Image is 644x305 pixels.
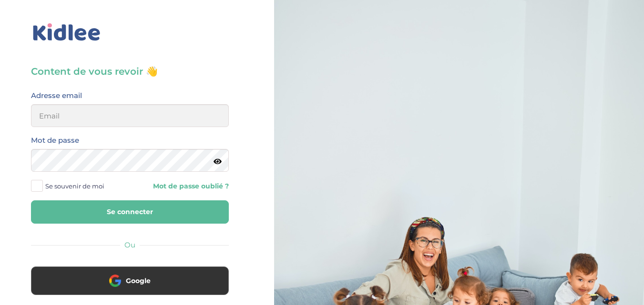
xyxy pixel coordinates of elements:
span: Ou [124,240,135,249]
button: Se connecter [31,200,229,224]
img: google.png [109,275,121,286]
a: Mot de passe oublié ? [137,182,229,191]
span: Se souvenir de moi [45,180,104,192]
button: Google [31,266,229,295]
span: Google [126,276,151,285]
img: logo_kidlee_bleu [31,21,102,43]
label: Mot de passe [31,134,79,147]
input: Email [31,104,229,127]
a: Google [31,283,229,292]
label: Adresse email [31,89,82,102]
h3: Content de vous revoir 👋 [31,65,229,78]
